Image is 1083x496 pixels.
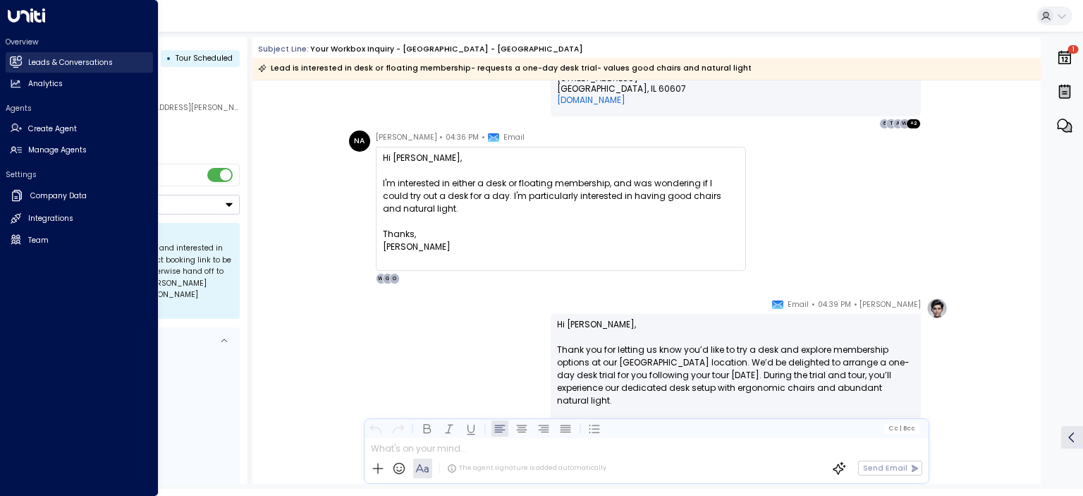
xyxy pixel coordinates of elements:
div: Lead is interested in desk or floating membership- requests a one-day desk trial- values good cha... [258,61,752,75]
div: I'm interested in either a desk or floating membership, and was wondering if I could try out a de... [383,177,739,215]
div: [PERSON_NAME] [383,241,739,253]
h2: Settings [6,169,153,180]
h2: Analytics [28,78,63,90]
a: Analytics [6,74,153,95]
a: Create Agent [6,119,153,139]
button: 1 [1053,42,1077,73]
span: [PERSON_NAME] [859,298,921,312]
div: O [389,273,400,284]
h2: Create Agent [28,123,77,135]
button: Cc|Bcc [884,423,919,433]
div: Your Workbox Inquiry - [GEOGRAPHIC_DATA] - [GEOGRAPHIC_DATA] [310,44,583,55]
div: G [382,273,393,284]
button: Redo [389,420,406,437]
a: Integrations [6,209,153,229]
div: W [376,273,387,284]
span: 04:36 PM [446,131,479,145]
span: Tour Scheduled [176,53,233,63]
div: 6 [879,119,891,130]
div: A [893,119,904,130]
span: [PERSON_NAME] [376,131,437,145]
a: Team [6,230,153,250]
a: [DOMAIN_NAME] [557,95,625,107]
h2: Integrations [28,213,73,224]
div: Hi [PERSON_NAME], [383,152,739,253]
span: 1 [1068,45,1079,54]
h2: Leads & Conversations [28,57,113,68]
div: Thanks, [383,228,739,241]
div: + 2 [906,119,922,130]
div: • [166,49,171,68]
img: profile-logo.png [926,298,948,319]
span: Email [503,131,525,145]
span: | [899,425,901,432]
span: • [854,298,857,312]
span: • [812,298,815,312]
span: • [482,131,485,145]
button: Undo [367,420,384,437]
div: W [899,119,910,130]
div: The agent signature is added automatically [447,464,606,473]
td: [GEOGRAPHIC_DATA], IL 60607 [557,83,716,95]
span: Cc Bcc [888,425,915,432]
span: Email [788,298,809,312]
h2: Manage Agents [28,145,87,156]
a: Leads & Conversations [6,52,153,73]
span: • [439,131,443,145]
div: NA [349,131,370,152]
span: Subject Line: [258,44,309,54]
span: 04:39 PM [818,298,851,312]
a: Manage Agents [6,140,153,161]
div: T [886,119,897,130]
h2: Team [28,235,49,246]
h2: Company Data [30,190,87,202]
span: [PERSON_NAME][EMAIL_ADDRESS][PERSON_NAME][DOMAIN_NAME] [63,102,314,113]
a: Company Data [6,185,153,207]
h2: Agents [6,103,153,114]
h2: Overview [6,37,153,47]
